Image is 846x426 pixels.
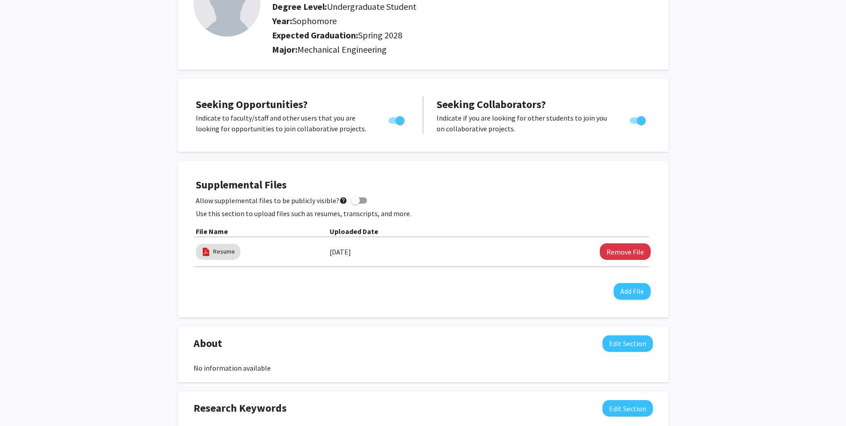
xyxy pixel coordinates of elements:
iframe: Chat [7,386,38,419]
label: [DATE] [330,244,351,259]
p: Indicate if you are looking for other students to join you on collaborative projects. [437,113,613,134]
span: Undergraduate Student [327,1,417,12]
span: About [194,335,222,351]
button: Edit About [603,335,653,352]
h4: Supplemental Files [196,179,651,192]
h2: Major: [272,44,652,55]
p: Indicate to faculty/staff and other users that you are looking for opportunities to join collabor... [196,113,371,134]
span: Seeking Opportunities? [196,97,308,111]
span: Sophomore [292,15,337,26]
b: Uploaded Date [330,227,378,236]
h2: Degree Level: [272,1,638,12]
button: Edit Research Keywords [603,400,653,417]
div: Toggle [385,113,409,126]
span: Spring 2028 [358,29,402,41]
mat-icon: help [339,195,347,206]
div: No information available [194,363,653,373]
button: Add File [614,283,651,300]
h2: Expected Graduation: [272,30,638,41]
img: pdf_icon.png [201,247,211,257]
span: Research Keywords [194,400,287,416]
div: Toggle [626,113,651,126]
span: Seeking Collaborators? [437,97,546,111]
b: File Name [196,227,228,236]
h2: Year: [272,16,638,26]
span: Allow supplemental files to be publicly visible? [196,195,347,206]
span: Mechanical Engineering [297,44,387,55]
button: Remove Resume File [600,243,651,260]
a: Resume [213,247,235,256]
p: Use this section to upload files such as resumes, transcripts, and more. [196,208,651,219]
